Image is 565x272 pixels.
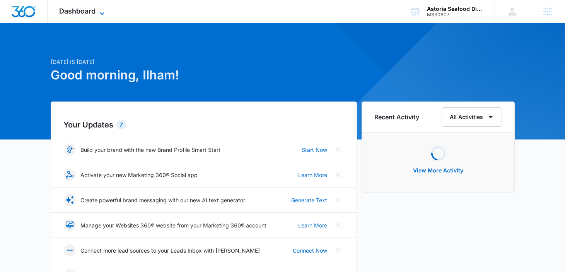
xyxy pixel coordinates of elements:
[63,119,344,131] h2: Your Updates
[20,20,85,26] div: Domain: [DOMAIN_NAME]
[302,146,327,154] a: Start Now
[80,246,260,255] p: Connect more lead sources to your Leads Inbox with [PERSON_NAME]
[80,221,266,229] p: Manage your Websites 360® website from your Marketing 360® account
[12,12,19,19] img: logo_orange.svg
[80,171,198,179] p: Activate your new Marketing 360® Social app
[12,20,19,26] img: website_grey.svg
[332,219,344,231] button: Close
[427,6,483,12] div: account name
[51,58,357,66] p: [DATE] is [DATE]
[21,45,27,51] img: tab_domain_overview_orange.svg
[51,66,357,84] h1: Good morning, Ilham!
[80,146,220,154] p: Build your brand with the new Brand Profile Smart Start
[427,12,483,17] div: account id
[374,112,419,122] h6: Recent Activity
[85,46,130,51] div: Keywords by Traffic
[293,246,327,255] a: Connect Now
[332,194,344,206] button: Close
[332,143,344,156] button: Close
[59,7,96,15] span: Dashboard
[22,12,38,19] div: v 4.0.25
[405,161,471,180] button: View More Activity
[29,46,69,51] div: Domain Overview
[80,196,245,204] p: Create powerful brand messaging with our new AI text generator
[116,120,126,129] div: 7
[298,221,327,229] a: Learn More
[332,244,344,257] button: Close
[298,171,327,179] a: Learn More
[291,196,327,204] a: Generate Text
[332,169,344,181] button: Close
[77,45,83,51] img: tab_keywords_by_traffic_grey.svg
[442,107,502,127] button: All Activities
